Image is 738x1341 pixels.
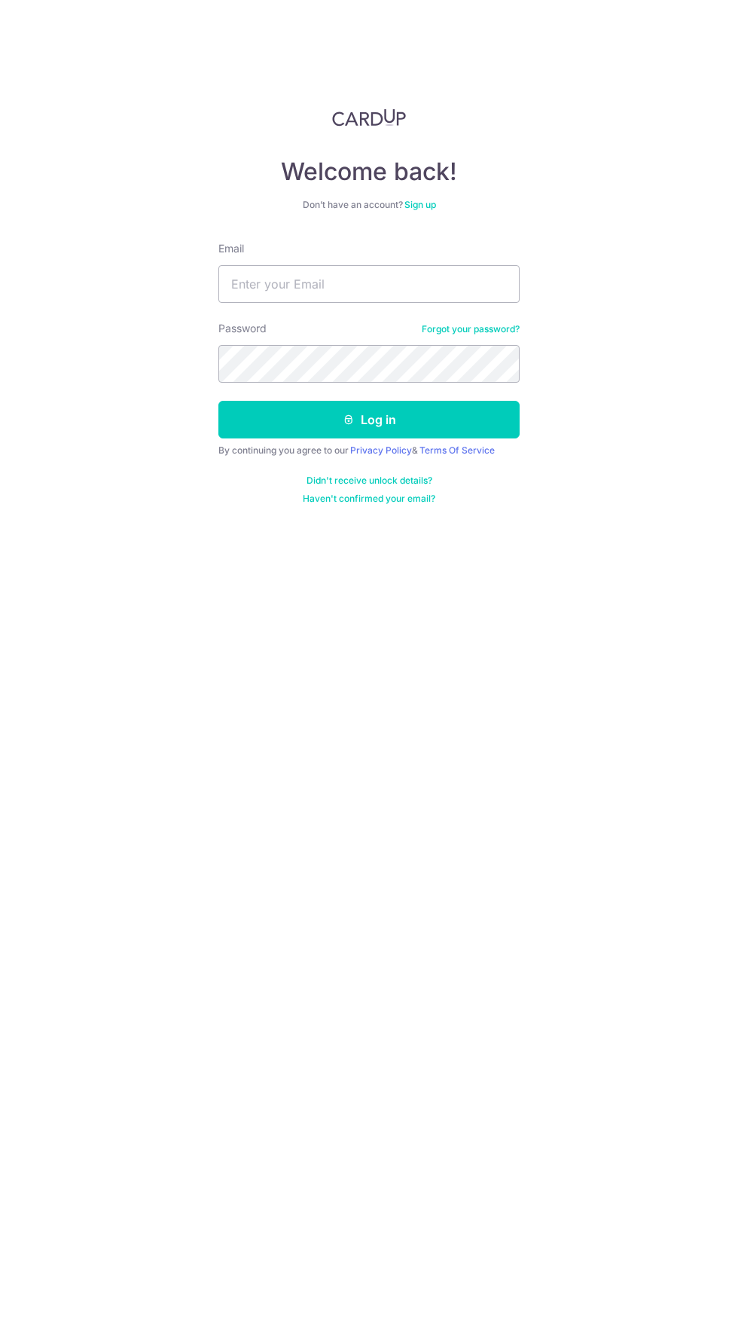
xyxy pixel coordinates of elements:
[218,444,520,457] div: By continuing you agree to our &
[422,323,520,335] a: Forgot your password?
[218,265,520,303] input: Enter your Email
[306,475,432,487] a: Didn't receive unlock details?
[218,241,244,256] label: Email
[218,321,267,336] label: Password
[218,401,520,438] button: Log in
[332,108,406,127] img: CardUp Logo
[404,199,436,210] a: Sign up
[350,444,412,456] a: Privacy Policy
[218,157,520,187] h4: Welcome back!
[419,444,495,456] a: Terms Of Service
[303,493,435,505] a: Haven't confirmed your email?
[218,199,520,211] div: Don’t have an account?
